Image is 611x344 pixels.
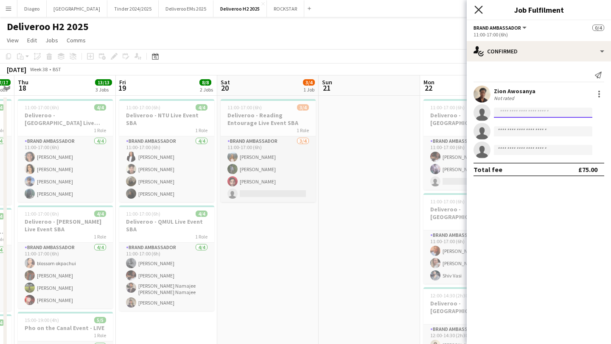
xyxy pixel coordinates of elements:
[3,35,22,46] a: View
[199,79,211,86] span: 8/8
[422,83,434,93] span: 22
[95,86,112,93] div: 3 Jobs
[322,78,332,86] span: Sun
[494,87,535,95] div: Zion Awosanya
[321,83,332,93] span: 21
[474,31,604,38] div: 11:00-17:00 (6h)
[221,136,316,202] app-card-role: Brand Ambassador3/411:00-17:00 (6h)[PERSON_NAME][PERSON_NAME][PERSON_NAME]
[430,104,465,111] span: 11:00-17:00 (6h)
[119,136,214,202] app-card-role: Brand Ambassador4/411:00-17:00 (6h)[PERSON_NAME][PERSON_NAME][PERSON_NAME][PERSON_NAME]
[42,35,62,46] a: Jobs
[221,99,316,202] app-job-card: 11:00-17:00 (6h)3/4Deliveroo - Reading Entourage Live Event SBA1 RoleBrand Ambassador3/411:00-17:...
[297,127,309,133] span: 1 Role
[18,136,113,202] app-card-role: Brand Ambassador4/411:00-17:00 (6h)[PERSON_NAME][PERSON_NAME][PERSON_NAME][PERSON_NAME]
[45,36,58,44] span: Jobs
[94,332,106,338] span: 1 Role
[107,0,159,17] button: Tinder 2024/2025
[303,86,314,93] div: 1 Job
[474,25,521,31] span: Brand Ambassador
[474,25,528,31] button: Brand Ambassador
[467,41,611,61] div: Confirmed
[28,66,49,72] span: Week 38
[17,0,47,17] button: Diageo
[423,230,519,284] app-card-role: Brand Ambassador3/311:00-17:00 (6h)[PERSON_NAME][PERSON_NAME]Shiv Vasi
[423,300,519,315] h3: Deliveroo - [GEOGRAPHIC_DATA] Live Event SBA
[126,104,160,111] span: 11:00-17:00 (6h)
[227,104,262,111] span: 11:00-17:00 (6h)
[221,111,316,127] h3: Deliveroo - Reading Entourage Live Event SBA
[119,111,214,127] h3: Deliveroo - NTU Live Event SBA
[18,205,113,308] app-job-card: 11:00-17:00 (6h)4/4Deliveroo - [PERSON_NAME] Live Event SBA1 RoleBrand Ambassador4/411:00-17:00 (...
[592,25,604,31] span: 0/4
[474,165,502,174] div: Total fee
[423,78,434,86] span: Mon
[467,4,611,15] h3: Job Fulfilment
[25,317,59,323] span: 15:00-19:00 (4h)
[423,136,519,190] app-card-role: Brand Ambassador2/311:00-17:00 (6h)[PERSON_NAME][PERSON_NAME]
[297,104,309,111] span: 3/4
[18,324,113,332] h3: Pho on the Canal Event - LIVE
[94,233,106,240] span: 1 Role
[119,243,214,311] app-card-role: Brand Ambassador4/411:00-17:00 (6h)[PERSON_NAME][PERSON_NAME][PERSON_NAME] Namajee [PERSON_NAME] ...
[95,79,112,86] span: 13/13
[126,211,160,217] span: 11:00-17:00 (6h)
[423,99,519,190] app-job-card: 11:00-17:00 (6h)2/3Deliveroo - [GEOGRAPHIC_DATA] Live Event SBA1 RoleBrand Ambassador2/311:00-17:...
[303,79,315,86] span: 3/4
[94,317,106,323] span: 5/5
[119,205,214,311] app-job-card: 11:00-17:00 (6h)4/4Deliveroo - QMUL Live Event SBA1 RoleBrand Ambassador4/411:00-17:00 (6h)[PERSO...
[18,111,113,127] h3: Deliveroo - [GEOGRAPHIC_DATA] Live Event SBA
[67,36,86,44] span: Comms
[18,218,113,233] h3: Deliveroo - [PERSON_NAME] Live Event SBA
[196,211,207,217] span: 4/4
[118,83,126,93] span: 19
[27,36,37,44] span: Edit
[63,35,89,46] a: Comms
[119,218,214,233] h3: Deliveroo - QMUL Live Event SBA
[423,205,519,221] h3: Deliveroo - [GEOGRAPHIC_DATA] Live Event SBA
[7,36,19,44] span: View
[25,211,59,217] span: 11:00-17:00 (6h)
[430,292,474,299] span: 12:00-14:30 (2h30m)
[119,78,126,86] span: Fri
[17,83,28,93] span: 18
[18,78,28,86] span: Thu
[195,233,207,240] span: 1 Role
[267,0,304,17] button: ROCKSTAR
[196,104,207,111] span: 4/4
[119,99,214,202] app-job-card: 11:00-17:00 (6h)4/4Deliveroo - NTU Live Event SBA1 RoleBrand Ambassador4/411:00-17:00 (6h)[PERSON...
[195,127,207,133] span: 1 Role
[213,0,267,17] button: Deliveroo H2 2025
[53,66,61,72] div: BST
[24,35,40,46] a: Edit
[7,65,26,74] div: [DATE]
[430,198,465,205] span: 11:00-17:00 (6h)
[25,104,59,111] span: 11:00-17:00 (6h)
[94,211,106,217] span: 4/4
[18,99,113,202] app-job-card: 11:00-17:00 (6h)4/4Deliveroo - [GEOGRAPHIC_DATA] Live Event SBA1 RoleBrand Ambassador4/411:00-17:...
[494,95,516,101] div: Not rated
[423,193,519,284] app-job-card: 11:00-17:00 (6h)3/3Deliveroo - [GEOGRAPHIC_DATA] Live Event SBA1 RoleBrand Ambassador3/311:00-17:...
[18,243,113,308] app-card-role: Brand Ambassador4/411:00-17:00 (6h)blossom okpachui[PERSON_NAME][PERSON_NAME][PERSON_NAME]
[221,78,230,86] span: Sat
[159,0,213,17] button: Deliveroo EMs 2025
[94,104,106,111] span: 4/4
[578,165,597,174] div: £75.00
[200,86,213,93] div: 2 Jobs
[94,127,106,133] span: 1 Role
[47,0,107,17] button: [GEOGRAPHIC_DATA]
[423,111,519,127] h3: Deliveroo - [GEOGRAPHIC_DATA] Live Event SBA
[219,83,230,93] span: 20
[7,20,89,33] h1: Deliveroo H2 2025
